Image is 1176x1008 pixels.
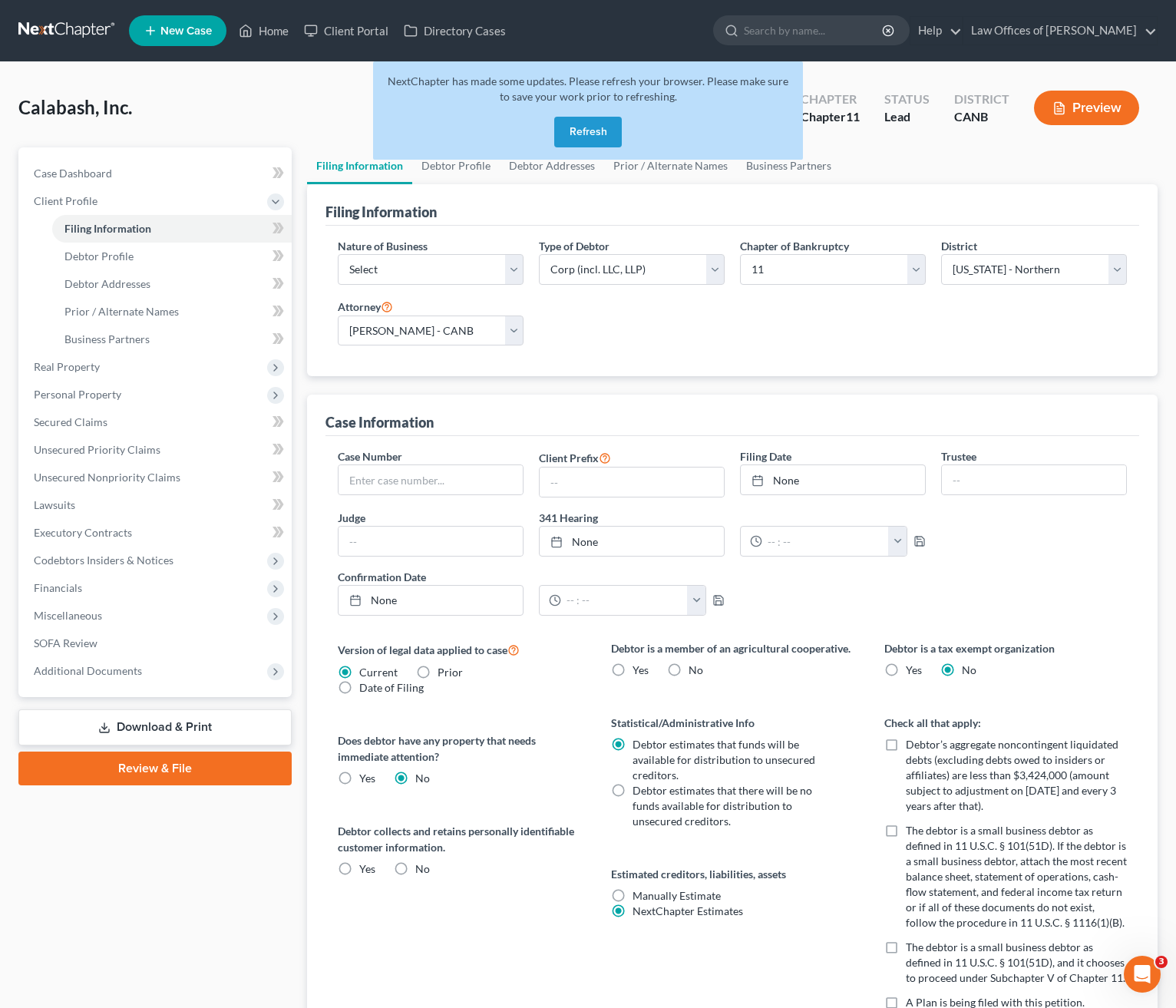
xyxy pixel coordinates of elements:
label: Debtor is a member of an agricultural cooperative. [611,640,854,656]
a: Directory Cases [396,17,514,45]
span: Executory Contracts [34,526,132,539]
span: SOFA Review [34,636,97,649]
input: -- : -- [762,527,889,556]
span: Personal Property [34,388,121,401]
label: Client Prefix [539,448,611,467]
div: Lead [884,108,930,126]
div: CANB [954,108,1009,126]
span: NextChapter Estimates [633,904,743,917]
span: Financials [34,581,82,594]
a: Law Offices of [PERSON_NAME] [963,17,1157,45]
label: Estimated creditors, liabilities, assets [611,866,854,882]
span: No [415,772,430,785]
span: Current [359,666,398,679]
a: Debtor Addresses [52,270,292,298]
div: Status [884,91,930,108]
a: Help [910,17,962,45]
a: Client Portal [296,17,396,45]
label: Judge [338,510,365,526]
a: None [540,527,724,556]
span: Unsecured Nonpriority Claims [34,471,180,484]
a: Home [231,17,296,45]
div: Chapter [801,108,860,126]
span: Prior / Alternate Names [64,305,179,318]
div: Case Information [325,413,434,431]
span: No [689,663,703,676]
span: Debtor estimates that there will be no funds available for distribution to unsecured creditors. [633,784,812,828]
span: The debtor is a small business debtor as defined in 11 U.S.C. § 101(51D), and it chooses to proce... [906,940,1125,984]
a: Debtor Profile [52,243,292,270]
span: New Case [160,25,212,37]
span: 3 [1155,956,1168,968]
input: Enter case number... [339,465,523,494]
span: Date of Filing [359,681,424,694]
label: Nature of Business [338,238,428,254]
a: Download & Print [18,709,292,745]
span: Debtor Profile [64,250,134,263]
span: Yes [633,663,649,676]
label: Debtor collects and retains personally identifiable customer information. [338,823,580,855]
a: None [741,465,925,494]
label: Check all that apply: [884,715,1127,731]
label: Debtor is a tax exempt organization [884,640,1127,656]
label: Statistical/Administrative Info [611,715,854,731]
a: Prior / Alternate Names [52,298,292,326]
span: Lawsuits [34,498,75,511]
span: Debtor estimates that funds will be available for distribution to unsecured creditors. [633,738,815,782]
label: Confirmation Date [330,569,732,585]
span: Additional Documents [34,664,142,677]
label: Filing Date [740,448,791,464]
span: Yes [359,862,375,875]
span: Business Partners [64,332,150,345]
a: Secured Claims [21,408,292,436]
label: 341 Hearing [531,510,933,526]
span: Yes [359,772,375,785]
span: Client Profile [34,194,97,207]
label: Attorney [338,297,393,316]
span: Secured Claims [34,415,107,428]
a: Unsecured Priority Claims [21,436,292,464]
label: Version of legal data applied to case [338,640,580,659]
span: Prior [438,666,463,679]
input: Search by name... [744,16,884,45]
a: Executory Contracts [21,519,292,547]
a: Unsecured Nonpriority Claims [21,464,292,491]
a: None [339,586,523,615]
div: Chapter [801,91,860,108]
span: Manually Estimate [633,889,721,902]
div: Filing Information [325,203,437,221]
span: Miscellaneous [34,609,102,622]
label: Case Number [338,448,402,464]
span: Case Dashboard [34,167,112,180]
span: Filing Information [64,222,151,235]
span: No [962,663,976,676]
a: Review & File [18,752,292,785]
label: District [941,238,977,254]
input: -- [942,465,1126,494]
span: Codebtors Insiders & Notices [34,554,173,567]
span: Real Property [34,360,100,373]
span: Yes [906,663,922,676]
span: 11 [846,109,860,124]
a: Case Dashboard [21,160,292,187]
a: SOFA Review [21,630,292,657]
a: Lawsuits [21,491,292,519]
label: Trustee [941,448,976,464]
span: Debtor’s aggregate noncontingent liquidated debts (excluding debts owed to insiders or affiliates... [906,738,1118,812]
a: Filing Information [52,215,292,243]
input: -- [339,527,523,556]
span: Unsecured Priority Claims [34,443,160,456]
span: NextChapter has made some updates. Please refresh your browser. Please make sure to save your wor... [388,74,788,103]
span: The debtor is a small business debtor as defined in 11 U.S.C. § 101(51D). If the debtor is a smal... [906,824,1127,929]
input: -- [540,468,724,497]
span: No [415,862,430,875]
label: Chapter of Bankruptcy [740,238,849,254]
iframe: Intercom live chat [1124,956,1161,993]
input: -- : -- [561,586,688,615]
a: Filing Information [307,147,412,184]
div: District [954,91,1009,108]
label: Type of Debtor [539,238,609,254]
button: Refresh [554,117,622,147]
a: Business Partners [52,326,292,353]
span: Calabash, Inc. [18,96,132,118]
